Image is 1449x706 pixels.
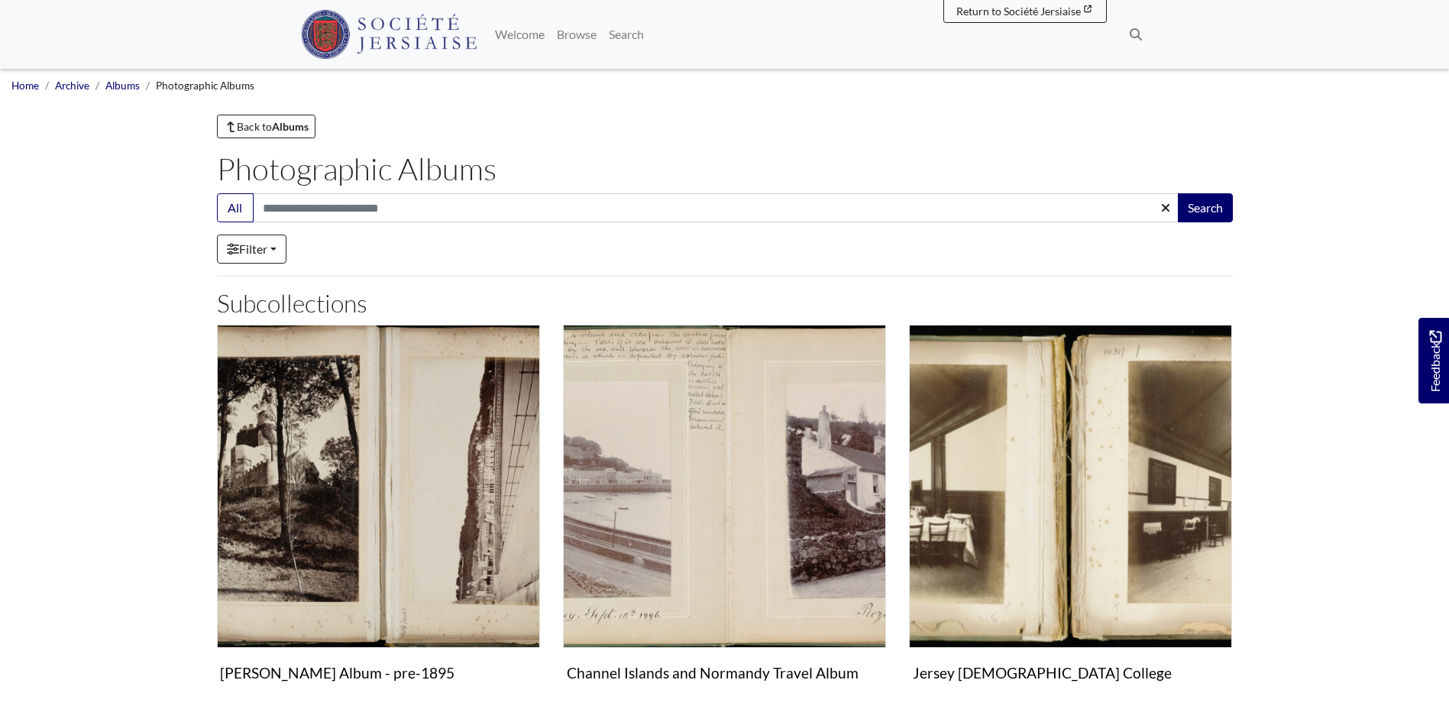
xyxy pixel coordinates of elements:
[217,151,1233,187] h1: Photographic Albums
[217,115,316,138] a: Back toAlbums
[489,19,551,50] a: Welcome
[603,19,650,50] a: Search
[301,6,477,63] a: Société Jersiaise logo
[909,325,1232,688] a: Jersey Ladies College Jersey [DEMOGRAPHIC_DATA] College
[551,19,603,50] a: Browse
[1178,193,1233,222] button: Search
[11,79,39,92] a: Home
[272,120,309,133] strong: Albums
[217,289,1233,318] h2: Subcollections
[1418,318,1449,403] a: Would you like to provide feedback?
[217,193,254,222] button: All
[909,325,1232,648] img: Jersey Ladies College
[956,5,1081,18] span: Return to Société Jersiaise
[217,235,286,264] a: Filter
[301,10,477,59] img: Société Jersiaise
[55,79,89,92] a: Archive
[563,325,886,688] a: Channel Islands and Normandy Travel Album Channel Islands and Normandy Travel Album
[105,79,140,92] a: Albums
[563,325,886,648] img: Channel Islands and Normandy Travel Album
[217,325,540,648] img: Baudoux Album - pre-1895
[253,193,1179,222] input: Search this collection...
[156,79,254,92] span: Photographic Albums
[1426,330,1444,392] span: Feedback
[217,325,540,688] a: Baudoux Album - pre-1895 [PERSON_NAME] Album - pre-1895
